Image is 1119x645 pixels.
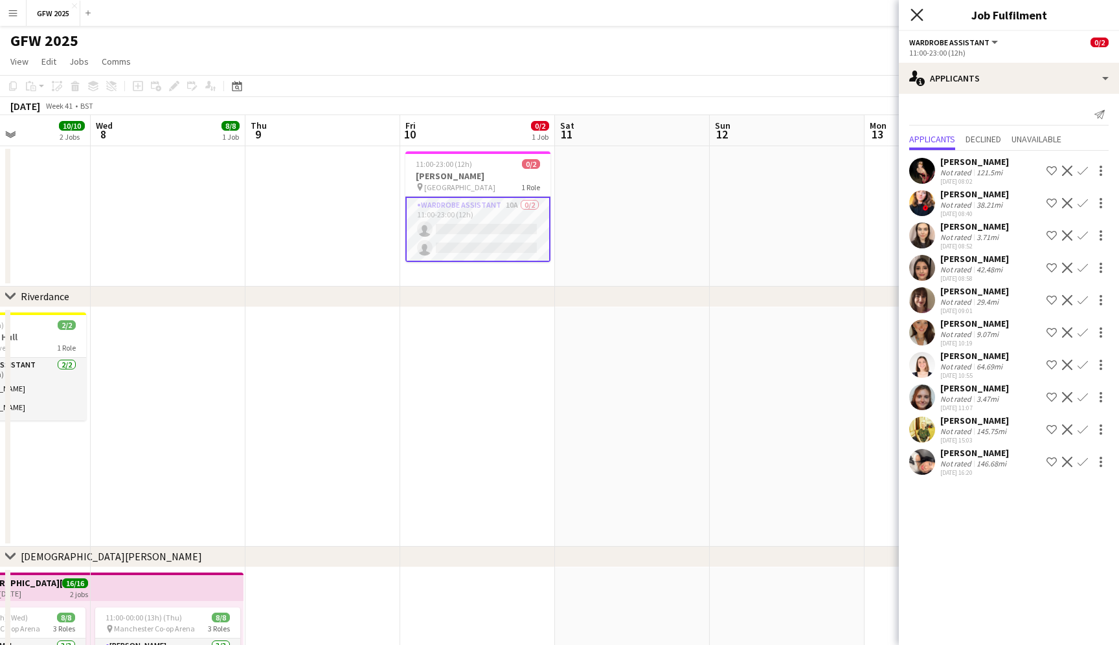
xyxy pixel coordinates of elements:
span: 3 Roles [53,624,75,633]
div: [PERSON_NAME] [940,156,1009,168]
div: BST [80,101,93,111]
div: Not rated [940,459,974,468]
span: Declined [966,135,1001,144]
div: Not rated [940,200,974,210]
div: [PERSON_NAME] [940,285,1009,297]
div: [DATE] 10:19 [940,339,1009,347]
span: 1 Role [57,343,76,353]
div: [DATE] 08:52 [940,242,1009,250]
div: Not rated [940,232,974,242]
span: 16/16 [62,578,88,588]
span: Mon [870,120,887,131]
span: 0/2 [531,121,549,131]
span: 2/2 [58,320,76,330]
div: 2 Jobs [60,132,84,142]
div: [PERSON_NAME] [940,253,1009,265]
div: 121.5mi [974,168,1005,177]
span: 8 [94,127,113,142]
div: [DATE] 11:07 [940,404,1009,412]
span: [GEOGRAPHIC_DATA] [424,182,495,192]
div: 1 Job [222,132,239,142]
div: Applicants [899,63,1119,94]
span: Wardrobe Assistant [909,38,989,47]
span: Fri [405,120,416,131]
a: Comms [96,53,136,70]
div: Not rated [940,394,974,404]
span: 10/10 [59,121,85,131]
div: [PERSON_NAME] [940,188,1009,200]
span: 8/8 [57,613,75,622]
span: 12 [713,127,730,142]
button: Wardrobe Assistant [909,38,1000,47]
div: 2 jobs [70,588,88,599]
span: 0/2 [522,159,540,169]
div: 145.75mi [974,426,1009,436]
span: 8/8 [212,613,230,622]
span: Wed [96,120,113,131]
span: 9 [249,127,267,142]
span: Jobs [69,56,89,67]
div: [DATE] 08:58 [940,274,1009,283]
div: [PERSON_NAME] [940,350,1009,362]
div: [PERSON_NAME] [940,382,1009,394]
div: [DATE] 08:40 [940,210,1009,218]
span: Comms [102,56,131,67]
div: Not rated [940,426,974,436]
div: 29.4mi [974,297,1001,307]
span: Sun [715,120,730,131]
span: 11:00-00:00 (13h) (Thu) [106,613,182,622]
span: Unavailable [1012,135,1061,144]
div: Not rated [940,297,974,307]
span: Week 41 [43,101,75,111]
span: Manchester Co-op Arena [114,624,195,633]
div: Not rated [940,362,974,371]
span: Applicants [909,135,955,144]
div: Not rated [940,329,974,339]
span: 13 [868,127,887,142]
span: Sat [560,120,574,131]
span: 3 Roles [208,624,230,633]
div: [DATE] [10,100,40,113]
span: 8/8 [221,121,240,131]
div: [PERSON_NAME] [940,447,1009,459]
div: Not rated [940,265,974,274]
div: [DATE] 08:02 [940,177,1009,186]
app-job-card: 11:00-23:00 (12h)0/2[PERSON_NAME] [GEOGRAPHIC_DATA]1 RoleWardrobe Assistant10A0/211:00-23:00 (12h) [405,151,550,262]
button: GFW 2025 [27,1,80,26]
span: 10 [403,127,416,142]
span: Edit [41,56,56,67]
div: [DEMOGRAPHIC_DATA][PERSON_NAME] [21,550,202,563]
div: 3.47mi [974,394,1001,404]
span: 11:00-23:00 (12h) [416,159,472,169]
div: 11:00-23:00 (12h) [909,48,1109,58]
a: Jobs [64,53,94,70]
div: [DATE] 16:20 [940,468,1009,477]
h1: GFW 2025 [10,31,78,50]
a: Edit [36,53,62,70]
div: Riverdance [21,290,69,303]
div: 42.48mi [974,265,1005,274]
div: 1 Job [532,132,548,142]
a: View [5,53,34,70]
div: [DATE] 15:03 [940,436,1009,444]
div: [PERSON_NAME] [940,221,1009,232]
span: Thu [251,120,267,131]
span: 0/2 [1091,38,1109,47]
div: [PERSON_NAME] [940,415,1009,426]
h3: Job Fulfilment [899,6,1119,23]
div: [DATE] 09:01 [940,307,1009,315]
div: [PERSON_NAME] [940,318,1009,329]
div: 38.21mi [974,200,1005,210]
div: 64.69mi [974,362,1005,371]
div: 3.71mi [974,232,1001,242]
span: 1 Role [521,182,540,192]
div: 146.68mi [974,459,1009,468]
span: 11 [558,127,574,142]
span: View [10,56,28,67]
div: 9.07mi [974,329,1001,339]
app-card-role: Wardrobe Assistant10A0/211:00-23:00 (12h) [405,197,550,262]
h3: [PERSON_NAME] [405,170,550,182]
div: Not rated [940,168,974,177]
div: [DATE] 10:55 [940,371,1009,380]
